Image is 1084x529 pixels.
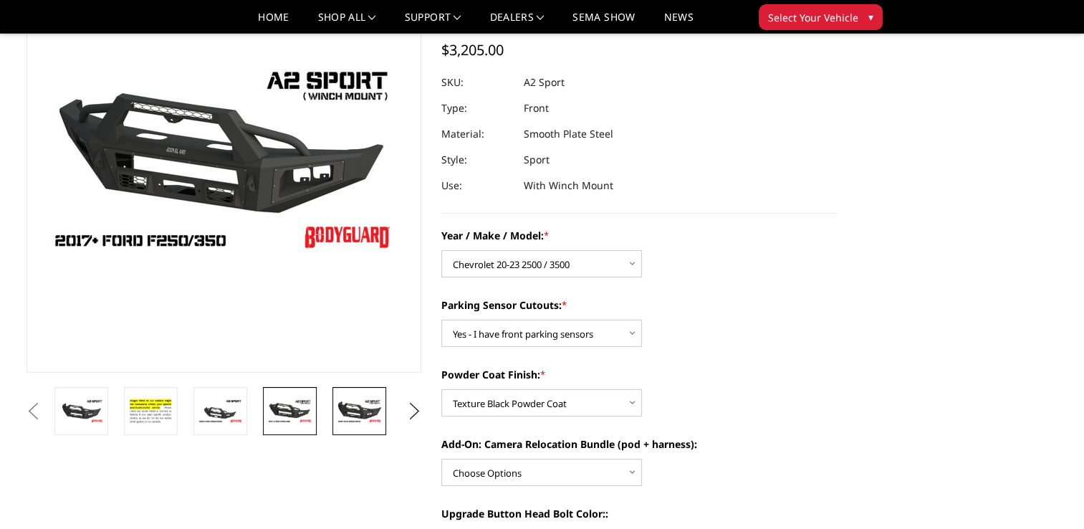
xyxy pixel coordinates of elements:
[490,12,545,33] a: Dealers
[441,367,837,382] label: Powder Coat Finish:
[267,399,312,424] img: A2 Series - Sport Front Bumper (winch mount)
[441,173,513,199] dt: Use:
[441,437,837,452] label: Add-On: Camera Relocation Bundle (pod + harness):
[524,121,613,147] dd: Smooth Plate Steel
[441,70,513,95] dt: SKU:
[524,173,613,199] dd: With Winch Mount
[59,399,104,424] img: A2 Series - Sport Front Bumper (winch mount)
[441,121,513,147] dt: Material:
[441,228,837,243] label: Year / Make / Model:
[318,12,376,33] a: shop all
[403,401,425,422] button: Next
[405,12,461,33] a: Support
[441,40,504,59] span: $3,205.00
[572,12,635,33] a: SEMA Show
[441,95,513,121] dt: Type:
[258,12,289,33] a: Home
[441,297,837,313] label: Parking Sensor Cutouts:
[198,399,243,424] img: A2 Series - Sport Front Bumper (winch mount)
[759,4,883,30] button: Select Your Vehicle
[128,396,173,426] img: A2 Series - Sport Front Bumper (winch mount)
[441,506,837,521] label: Upgrade Button Head Bolt Color::
[524,95,549,121] dd: Front
[1012,460,1084,529] iframe: Chat Widget
[337,399,382,424] img: A2 Series - Sport Front Bumper (winch mount)
[23,401,44,422] button: Previous
[524,70,565,95] dd: A2 Sport
[441,147,513,173] dt: Style:
[768,10,858,25] span: Select Your Vehicle
[524,147,550,173] dd: Sport
[663,12,693,33] a: News
[868,9,873,24] span: ▾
